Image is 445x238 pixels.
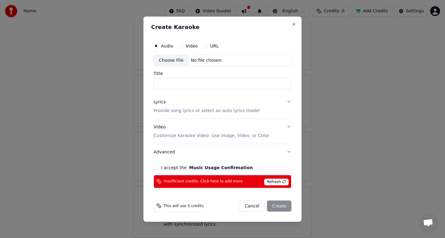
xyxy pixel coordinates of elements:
[164,179,244,184] span: Insufficient credits. Click here to add more.
[164,203,204,208] span: This will use 5 credits
[154,55,189,66] div: Choose File
[210,44,219,48] label: URL
[189,165,253,169] button: I accept the
[154,94,291,119] button: LyricsProvide song lyrics or select an auto lyrics model
[154,99,166,105] div: Lyrics
[154,119,291,144] button: VideoCustomize Karaoke Video: Use Image, Video, or Color
[154,107,260,114] p: Provide song lyrics or select an auto lyrics model
[186,44,198,48] label: Video
[161,44,173,48] label: Audio
[151,24,294,30] h2: Create Karaoke
[161,165,253,169] label: I accept the
[239,200,265,211] button: Cancel
[264,178,289,185] span: Refresh
[189,57,224,63] div: No file chosen
[154,144,291,160] button: Advanced
[154,132,269,139] p: Customize Karaoke Video: Use Image, Video, or Color
[154,71,291,75] label: Title
[154,124,269,139] div: Video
